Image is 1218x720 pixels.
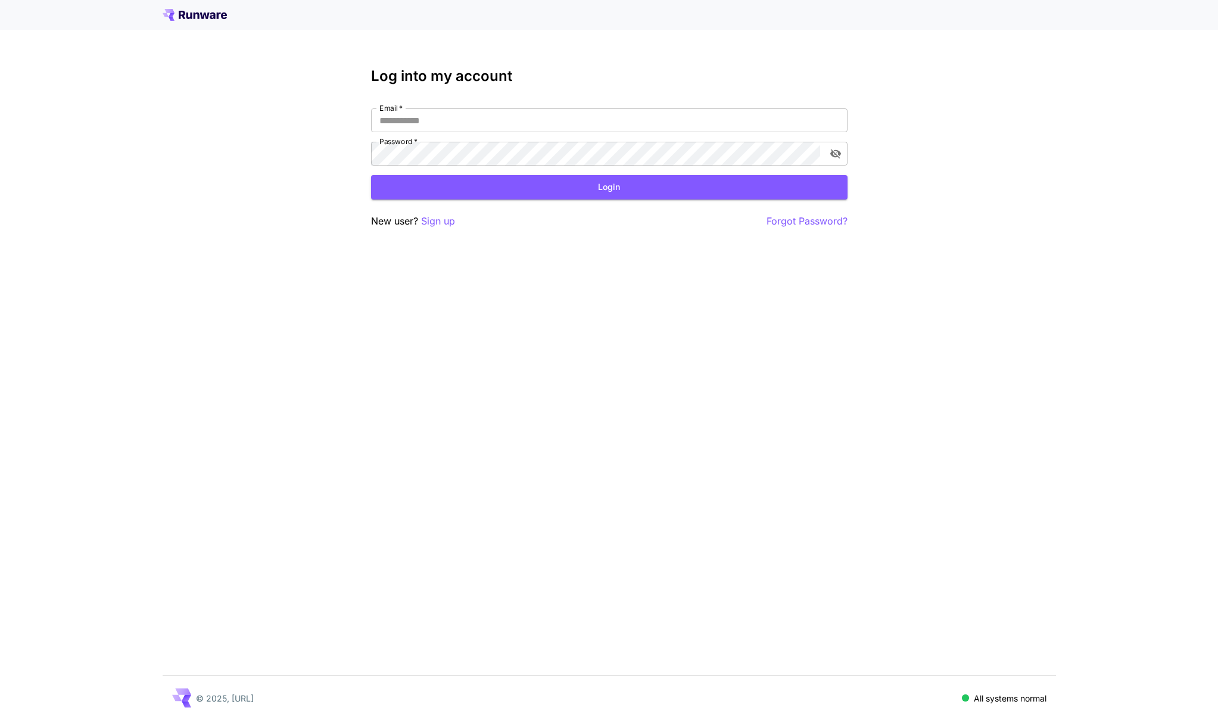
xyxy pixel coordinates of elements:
[974,692,1046,705] p: All systems normal
[379,136,418,147] label: Password
[371,68,848,85] h3: Log into my account
[767,214,848,229] button: Forgot Password?
[421,214,455,229] button: Sign up
[379,103,403,113] label: Email
[371,214,455,229] p: New user?
[825,143,846,164] button: toggle password visibility
[371,175,848,200] button: Login
[196,692,254,705] p: © 2025, [URL]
